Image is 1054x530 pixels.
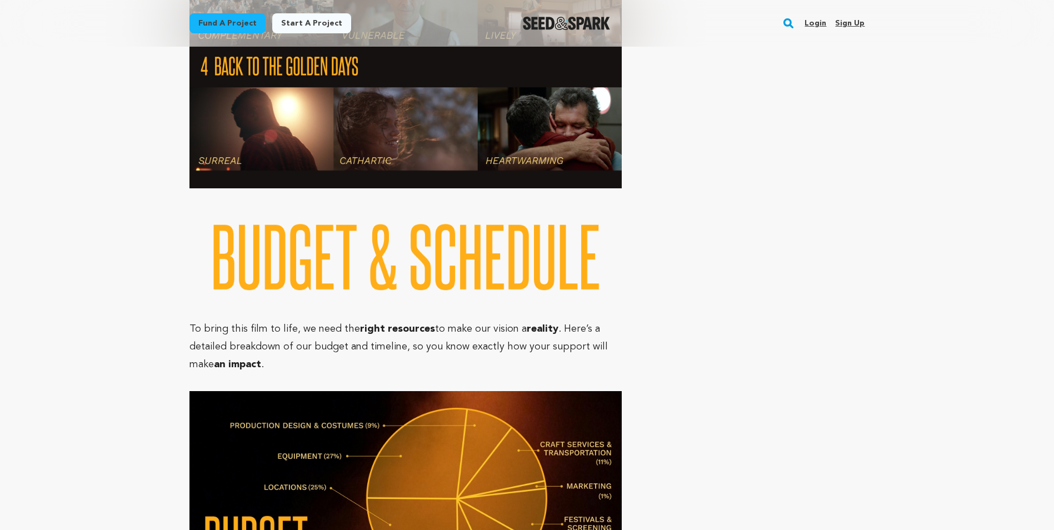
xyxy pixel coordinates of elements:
img: 1744452281-budget%20schedule%20clear.png [189,224,622,303]
strong: reality [527,324,558,334]
strong: right resources [360,324,435,334]
a: Start a project [272,13,351,33]
a: Seed&Spark Homepage [523,17,610,30]
img: Seed&Spark Logo Dark Mode [523,17,610,30]
p: To bring this film to life, we need the to make our vision a . Here’s a detailed breakdown of our... [189,320,622,373]
a: Fund a project [189,13,266,33]
a: Sign up [835,14,865,32]
a: Login [805,14,826,32]
strong: an impact [214,359,261,369]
